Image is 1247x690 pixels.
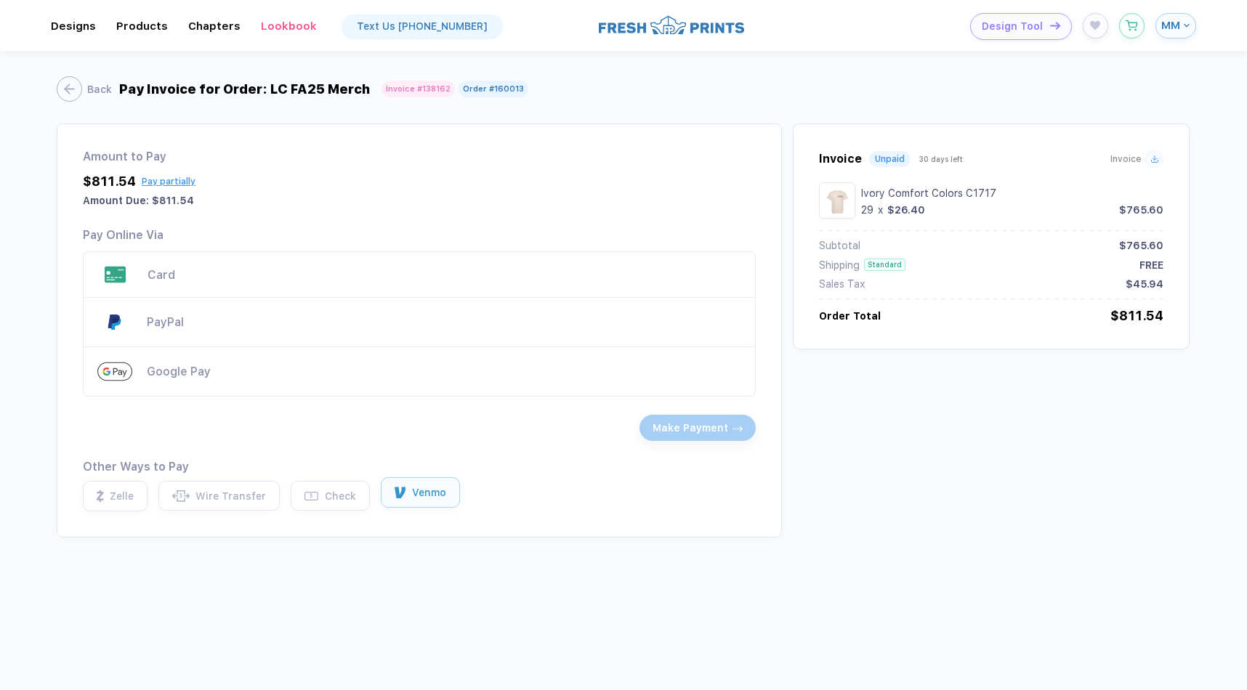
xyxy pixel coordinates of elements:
button: $ Wire Transfer [158,481,280,511]
div: LookbookToggle dropdown menu chapters [261,20,317,33]
div: Paying with PayPal [83,298,756,347]
button: Venmo [381,477,460,508]
div: Paying with Google Pay [147,365,741,378]
div: Pay Invoice for Order: LC FA25 Merch [119,81,370,97]
div: Unpaid [875,154,905,164]
button: Back [57,76,112,102]
button: Zelle [83,481,148,511]
span: Invoice [819,152,862,166]
div: ChaptersToggle dropdown menu chapters [188,20,241,33]
span: Design Tool [982,20,1043,33]
div: Ivory Comfort Colors C1717 [861,187,1163,199]
div: Lookbook [261,20,317,33]
div: $45.94 [1126,278,1163,290]
a: Text Us [PHONE_NUMBER] [342,15,502,38]
button: $ Check [291,481,370,511]
strong: $811.54 [152,195,194,206]
tspan: $ [310,493,313,500]
div: Subtotal [819,240,860,251]
div: x [876,204,884,216]
div: Paying with Card [148,268,742,282]
div: Shipping [819,259,860,271]
div: Back [87,84,112,95]
div: Sales Tax [819,278,865,290]
span: Invoice [1110,154,1142,164]
div: Zelle [110,490,134,502]
div: Standard [864,259,905,271]
tspan: $ [179,492,182,499]
div: Order Total [819,310,881,322]
img: logo [599,14,744,36]
div: Paying with PayPal [147,315,741,329]
div: Other Ways to Pay [83,460,756,474]
span: MM [1161,19,1180,32]
span: Amount Due: [83,195,149,206]
div: ProductsToggle dropdown menu [116,20,168,33]
div: Pay Online Via [83,228,164,242]
div: Amount to Pay [83,150,756,163]
div: $811.54 [1110,308,1163,323]
img: a32b570f-f4e6-4e15-9d7e-49042d832689_nt_front_1759257217285.jpg [823,186,852,215]
div: Text Us [PHONE_NUMBER] [357,20,488,32]
div: FREE [1139,259,1163,271]
div: Check [325,490,356,502]
div: $765.60 [1119,240,1163,251]
img: icon [1050,22,1060,30]
div: Venmo [412,487,446,498]
div: $811.54 [83,174,136,189]
div: DesignsToggle dropdown menu [51,20,96,33]
div: Order # 160013 [463,84,524,94]
div: $26.40 [887,204,925,216]
div: Invoice # 138162 [386,84,451,94]
span: 30 days left [919,155,963,163]
div: 29 [861,204,873,216]
button: Design Toolicon [970,13,1072,40]
div: Paying with Google Pay [83,347,756,397]
div: $765.60 [1119,204,1163,216]
div: Wire Transfer [195,490,266,502]
div: Paying with Card [83,251,756,298]
button: Pay partially [142,176,195,187]
button: MM [1155,13,1196,38]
